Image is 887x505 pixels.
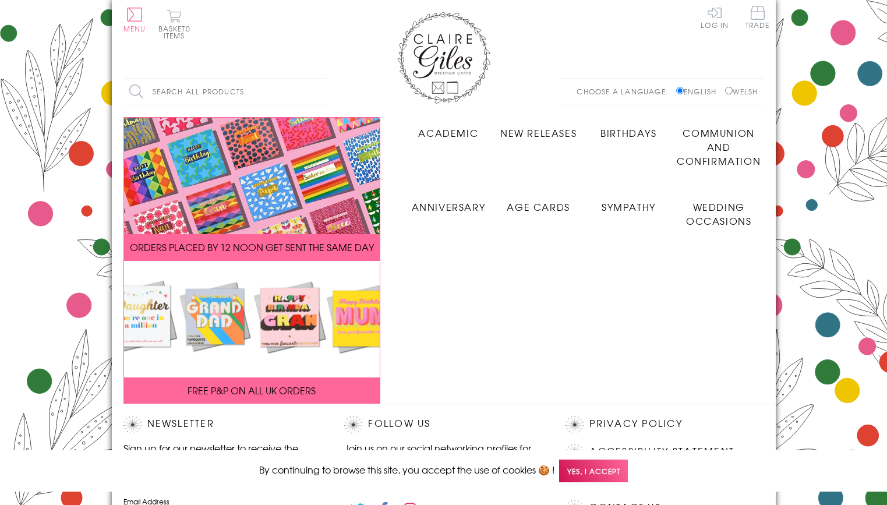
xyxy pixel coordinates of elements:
[584,117,674,140] a: Birthdays
[674,191,764,228] a: Wedding Occasions
[123,79,327,105] input: Search all products
[412,200,486,214] span: Anniversary
[686,200,751,228] span: Wedding Occasions
[701,6,729,29] a: Log In
[677,126,761,168] span: Communion and Confirmation
[158,9,190,39] button: Basket0 items
[745,6,770,29] span: Trade
[676,86,722,97] label: English
[602,200,656,214] span: Sympathy
[725,87,733,94] input: Welsh
[130,240,374,254] span: ORDERS PLACED BY 12 NOON GET SENT THE SAME DAY
[500,126,577,140] span: New Releases
[676,87,684,94] input: English
[404,117,494,140] a: Academic
[344,416,542,433] h2: Follow Us
[123,23,146,34] span: Menu
[725,86,758,97] label: Welsh
[188,383,316,397] span: FREE P&P ON ALL UK ORDERS
[559,460,628,482] span: Yes, I accept
[589,444,734,460] a: Accessibility Statement
[584,191,674,214] a: Sympathy
[493,117,584,140] a: New Releases
[600,126,656,140] span: Birthdays
[123,8,146,32] button: Menu
[123,441,321,483] p: Sign up for our newsletter to receive the latest product launches, news and offers directly to yo...
[404,191,494,214] a: Anniversary
[316,79,327,105] input: Search
[344,441,542,483] p: Join us on our social networking profiles for up to the minute news and product releases the mome...
[507,200,570,214] span: Age Cards
[674,117,764,168] a: Communion and Confirmation
[493,191,584,214] a: Age Cards
[589,416,682,432] a: Privacy Policy
[397,12,490,104] img: Claire Giles Greetings Cards
[577,86,674,97] p: Choose a language:
[418,126,478,140] span: Academic
[745,6,770,31] a: Trade
[123,416,321,433] h2: Newsletter
[164,23,190,41] span: 0 items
